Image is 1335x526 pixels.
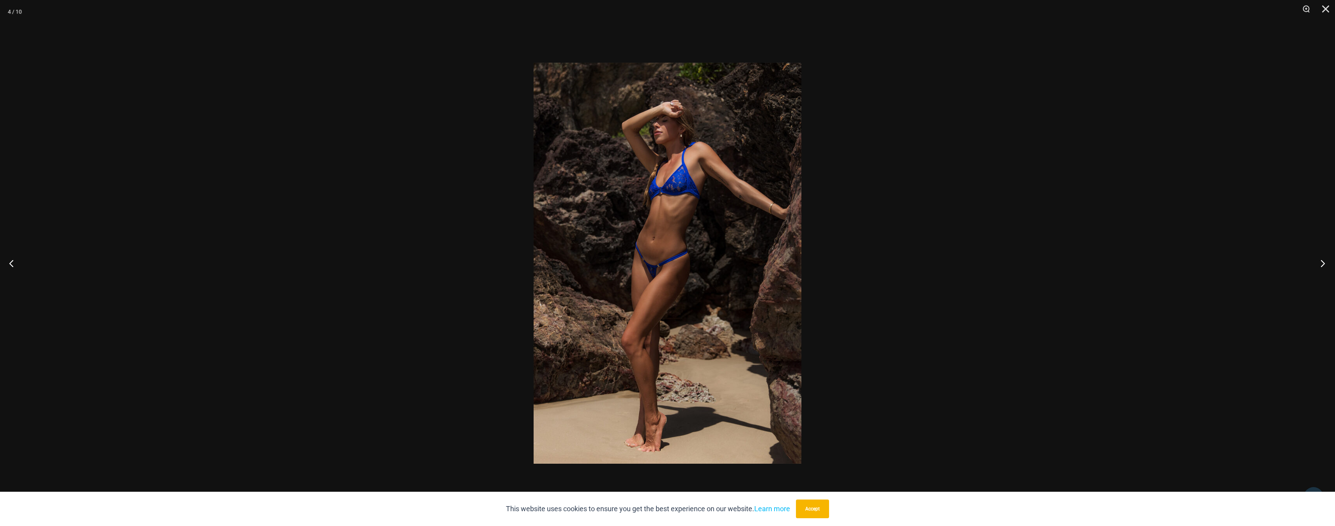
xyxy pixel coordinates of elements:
[506,503,790,515] p: This website uses cookies to ensure you get the best experience on our website.
[8,6,22,18] div: 4 / 10
[754,505,790,513] a: Learn more
[534,63,801,464] img: Island Heat Ocean 359 Top 421 Bottom 01
[1306,244,1335,283] button: Next
[796,500,829,518] button: Accept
